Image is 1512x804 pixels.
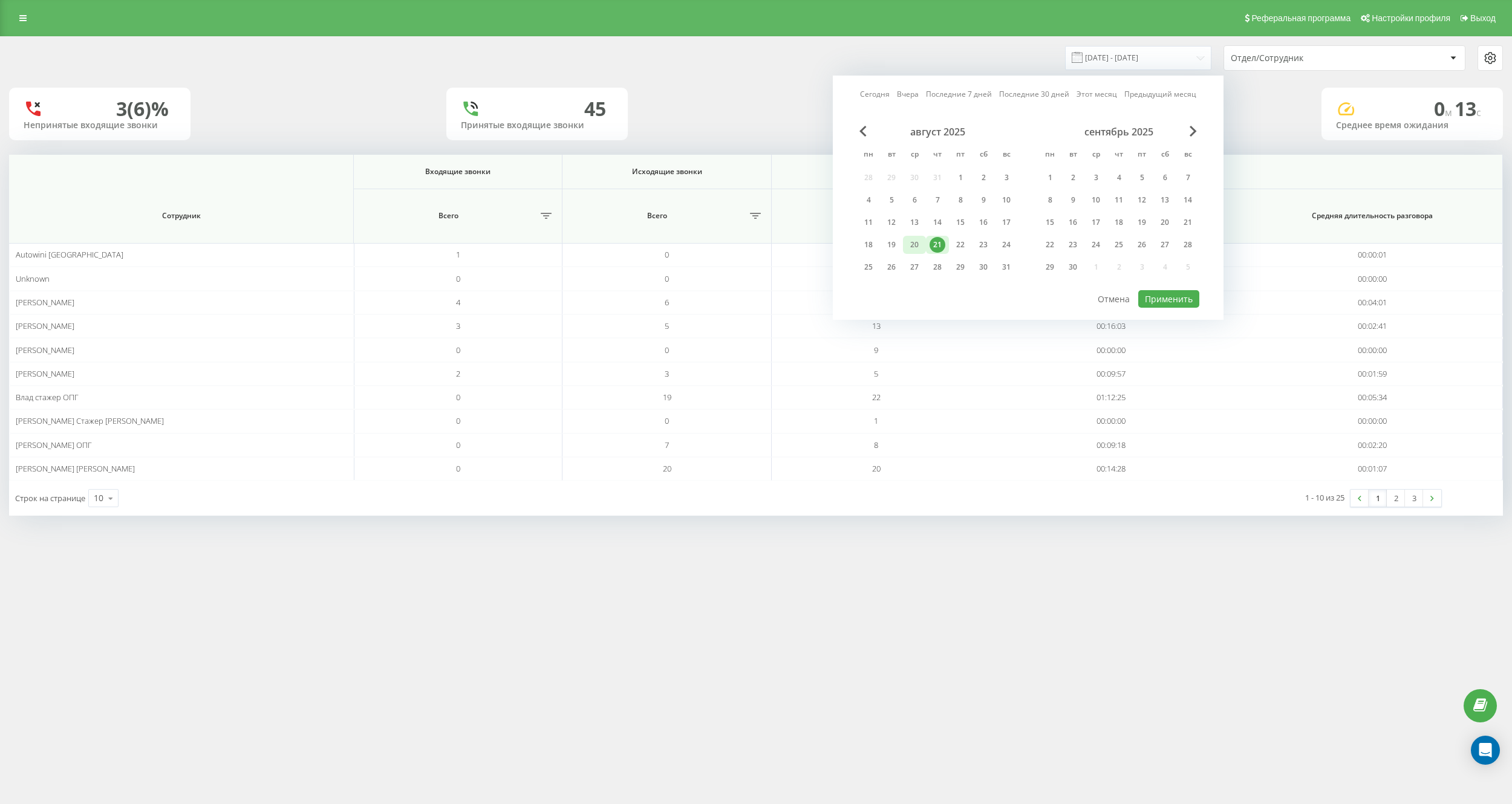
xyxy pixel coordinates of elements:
[1180,215,1196,230] div: 21
[872,320,881,331] span: 13
[1084,191,1107,209] div: ср 10 сент. 2025 г.
[1061,213,1084,232] div: вт 16 сент. 2025 г.
[1111,170,1127,186] div: 4
[456,320,460,331] span: 3
[903,236,926,254] div: ср 20 авг. 2025 г.
[1107,213,1130,232] div: чт 18 сент. 2025 г.
[1153,213,1176,232] div: сб 20 сент. 2025 г.
[360,211,536,221] span: Всего
[907,192,922,208] div: 6
[665,415,669,426] span: 0
[456,439,460,450] span: 0
[1107,236,1130,254] div: чт 25 сент. 2025 г.
[16,439,92,450] span: [PERSON_NAME] ОПГ
[874,368,878,379] span: 5
[976,215,991,230] div: 16
[665,345,669,355] span: 0
[1134,215,1150,230] div: 19
[1038,191,1061,209] div: пн 8 сент. 2025 г.
[1242,338,1503,361] td: 00:00:00
[665,368,669,379] span: 3
[1387,490,1405,507] a: 2
[579,167,755,177] span: Исходящие звонки
[1042,192,1058,208] div: 8
[1153,236,1176,254] div: сб 27 сент. 2025 г.
[1180,237,1196,253] div: 28
[456,273,460,284] span: 0
[884,237,899,253] div: 19
[456,392,460,403] span: 0
[999,88,1069,100] a: Последние 30 дней
[1084,236,1107,254] div: ср 24 сент. 2025 г.
[1242,314,1503,338] td: 00:02:41
[872,463,881,474] span: 20
[1038,126,1199,138] div: сентябрь 2025
[1061,236,1084,254] div: вт 23 сент. 2025 г.
[974,146,992,164] abbr: суббота
[997,146,1015,164] abbr: воскресенье
[1038,236,1061,254] div: пн 22 сент. 2025 г.
[1176,191,1199,209] div: вс 14 сент. 2025 г.
[1038,169,1061,187] div: пн 1 сент. 2025 г.
[1077,88,1117,100] a: Этот месяц
[1471,736,1500,765] div: Open Intercom Messenger
[1336,120,1488,131] div: Среднее время ожидания
[995,258,1018,276] div: вс 31 авг. 2025 г.
[1157,192,1173,208] div: 13
[949,169,972,187] div: пт 1 авг. 2025 г.
[907,215,922,230] div: 13
[1130,191,1153,209] div: пт 12 сент. 2025 г.
[1434,96,1455,122] span: 0
[1157,215,1173,230] div: 20
[665,297,669,308] span: 6
[16,320,74,331] span: [PERSON_NAME]
[1455,96,1481,122] span: 13
[1190,126,1197,137] span: Next Month
[665,273,669,284] span: 0
[16,249,123,260] span: Autowini [GEOGRAPHIC_DATA]
[976,170,991,186] div: 2
[813,167,1460,177] span: Все звонки
[882,146,901,164] abbr: вторник
[861,259,876,275] div: 25
[1242,457,1503,481] td: 00:01:07
[116,97,169,120] div: 3 (6)%
[1042,259,1058,275] div: 29
[972,191,995,209] div: сб 9 авг. 2025 г.
[1087,146,1105,164] abbr: среда
[456,249,460,260] span: 1
[94,492,103,504] div: 10
[976,192,991,208] div: 9
[1041,146,1059,164] abbr: понедельник
[665,439,669,450] span: 7
[1107,191,1130,209] div: чт 11 сент. 2025 г.
[16,415,164,426] span: [PERSON_NAME] Стажер [PERSON_NAME]
[456,345,460,355] span: 0
[999,170,1014,186] div: 3
[456,368,460,379] span: 2
[569,211,746,221] span: Всего
[1065,192,1081,208] div: 9
[953,170,968,186] div: 1
[1088,237,1104,253] div: 24
[31,211,330,221] span: Сотрудник
[953,237,968,253] div: 22
[1242,386,1503,409] td: 00:05:34
[456,415,460,426] span: 0
[1157,170,1173,186] div: 6
[859,126,867,137] span: Previous Month
[1042,215,1058,230] div: 15
[1065,237,1081,253] div: 23
[1176,213,1199,232] div: вс 21 сент. 2025 г.
[860,88,890,100] a: Сегодня
[949,236,972,254] div: пт 22 авг. 2025 г.
[1242,433,1503,457] td: 00:02:20
[903,258,926,276] div: ср 27 авг. 2025 г.
[1065,215,1081,230] div: 16
[949,191,972,209] div: пт 8 авг. 2025 г.
[980,457,1242,481] td: 00:14:28
[1231,53,1375,63] div: Отдел/Сотрудник
[1157,237,1173,253] div: 27
[999,237,1014,253] div: 24
[995,213,1018,232] div: вс 17 авг. 2025 г.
